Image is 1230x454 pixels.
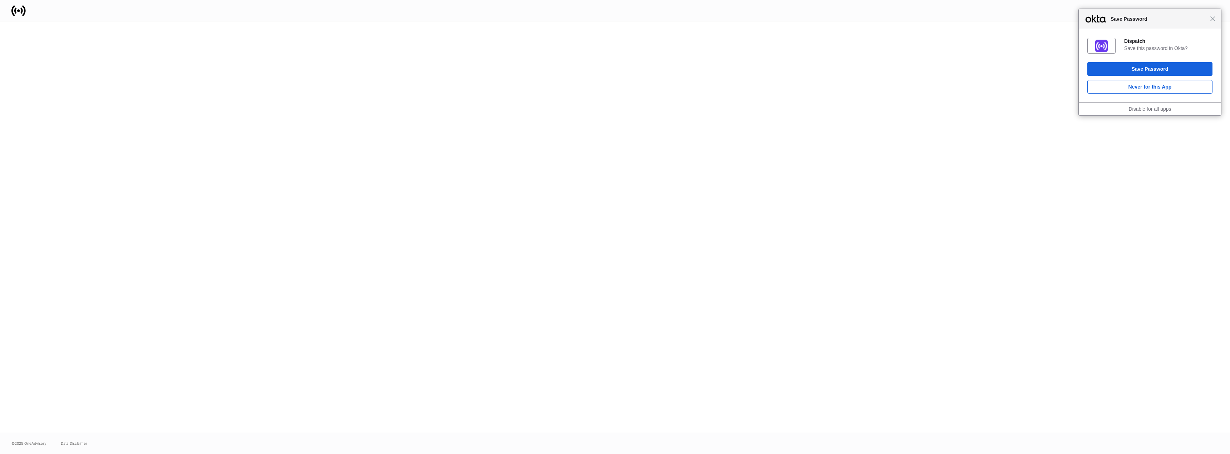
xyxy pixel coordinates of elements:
button: Never for this App [1087,80,1212,94]
div: Dispatch [1124,38,1212,44]
a: Data Disclaimer [61,440,87,446]
span: Save Password [1107,15,1210,23]
img: IoaI0QAAAAZJREFUAwDpn500DgGa8wAAAABJRU5ErkJggg== [1095,40,1108,52]
span: © 2025 OneAdvisory [11,440,46,446]
div: Save this password in Okta? [1124,45,1212,51]
a: Disable for all apps [1128,106,1171,112]
button: Save Password [1087,62,1212,76]
span: Close [1210,16,1215,21]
